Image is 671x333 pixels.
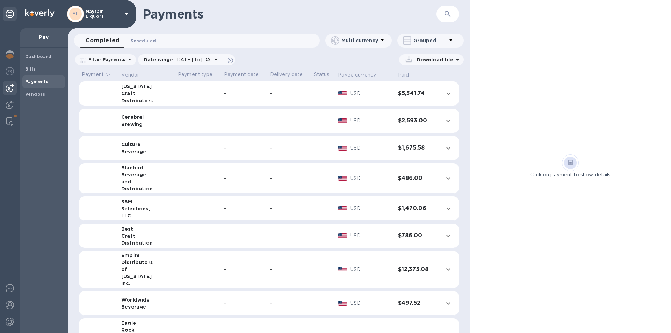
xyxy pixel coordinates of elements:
[350,90,392,97] p: USD
[224,299,265,307] div: -
[398,232,438,239] h3: $786.00
[398,266,438,273] h3: $12,375.08
[72,11,79,16] b: ML
[121,171,172,178] div: Beverage
[6,67,14,75] img: Foreign exchange
[338,91,347,96] img: USD
[398,300,438,306] h3: $497.52
[270,90,308,97] div: -
[350,175,392,182] p: USD
[443,173,454,183] button: expand row
[270,205,308,212] div: -
[398,117,438,124] h3: $2,593.00
[350,117,392,124] p: USD
[121,114,172,121] div: Cerebral
[224,144,265,152] div: -
[398,145,438,151] h3: $1,675.58
[443,88,454,99] button: expand row
[121,212,172,219] div: LLC
[138,54,235,65] div: Date range:[DATE] to [DATE]
[338,233,347,238] img: USD
[121,232,172,239] div: Craft
[338,146,347,151] img: USD
[86,57,125,63] p: Filter Payments
[121,303,172,310] div: Beverage
[121,239,172,246] div: Distribution
[224,90,265,97] div: -
[25,34,62,41] p: Pay
[86,9,121,19] p: Mayfair Liquors
[414,56,453,63] p: Download file
[270,266,308,273] div: -
[398,90,438,97] h3: $5,341.74
[270,144,308,152] div: -
[143,7,436,21] h1: Payments
[398,71,418,79] span: Paid
[121,319,172,326] div: Eagle
[338,301,347,306] img: USD
[121,266,172,273] div: of
[338,176,347,181] img: USD
[350,266,392,273] p: USD
[398,175,438,182] h3: $486.00
[224,205,265,212] div: -
[338,267,347,272] img: USD
[443,298,454,309] button: expand row
[270,175,308,182] div: -
[443,116,454,126] button: expand row
[350,205,392,212] p: USD
[178,71,218,78] p: Payment type
[338,71,385,79] span: Payee currency
[25,66,36,72] b: Bills
[341,37,378,44] p: Multi currency
[443,264,454,275] button: expand row
[25,54,52,59] b: Dashboard
[121,225,172,232] div: Best
[350,232,392,239] p: USD
[314,71,332,78] p: Status
[121,121,172,128] div: Brewing
[25,79,49,84] b: Payments
[121,83,172,90] div: [US_STATE]
[175,57,220,63] span: [DATE] to [DATE]
[270,117,308,124] div: -
[121,141,172,148] div: Culture
[25,9,55,17] img: Logo
[121,185,172,192] div: Distribution
[398,71,409,79] p: Paid
[338,206,347,211] img: USD
[121,97,172,104] div: Distributors
[121,198,172,205] div: S&M
[121,296,172,303] div: Worldwide
[121,280,172,287] div: Inc.
[350,299,392,307] p: USD
[338,118,347,123] img: USD
[350,144,392,152] p: USD
[121,90,172,97] div: Craft
[224,71,265,78] p: Payment date
[144,56,223,63] p: Date range :
[131,37,156,44] span: Scheduled
[121,252,172,259] div: Empire
[3,7,17,21] div: Unpin categories
[121,71,148,79] span: Vendor
[121,205,172,212] div: Selections,
[86,36,120,45] span: Completed
[224,117,265,124] div: -
[224,175,265,182] div: -
[530,171,611,179] p: Click on payment to show details
[121,178,172,185] div: and
[224,266,265,273] div: -
[82,71,116,78] p: Payment №
[443,143,454,153] button: expand row
[121,71,139,79] p: Vendor
[270,71,308,78] p: Delivery date
[270,232,308,239] div: -
[413,37,447,44] p: Grouped
[121,259,172,266] div: Distributors
[224,232,265,239] div: -
[121,164,172,171] div: Bluebird
[338,71,376,79] p: Payee currency
[443,231,454,241] button: expand row
[398,205,438,212] h3: $1,470.06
